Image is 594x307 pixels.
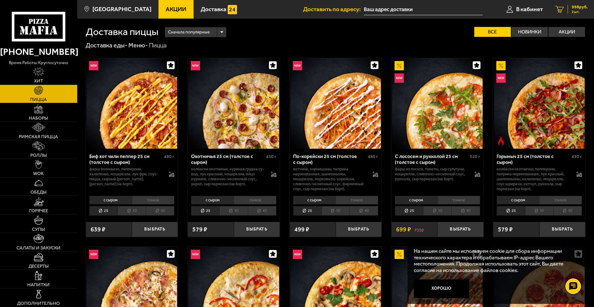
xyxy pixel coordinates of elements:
[164,154,174,159] span: 480 г
[86,42,127,49] a: Доставка еды-
[86,27,159,37] h1: Доставка пиццы
[497,206,525,216] li: 25
[290,58,381,149] img: По-корейски 25 см (толстое с сыром)
[128,42,148,49] a: Меню-
[191,206,219,216] li: 25
[228,5,237,14] img: 15daf4d41897b9f0e9f617042186c801.svg
[86,58,178,149] a: НовинкаБиф хот чили пеппер 25 см (толстое с сыром)
[395,196,437,204] li: с сыром
[414,226,424,233] s: 799 ₽
[201,6,226,12] span: Доставка
[395,250,404,259] img: Акционный
[496,61,506,70] img: Акционный
[336,222,382,237] button: Выбрать
[30,190,47,195] span: Обеды
[219,206,248,216] li: 30
[89,250,98,259] img: Новинка
[572,10,588,14] span: 2 шт.
[91,226,105,233] span: 639 ₽
[29,116,48,121] span: Наборы
[89,206,118,216] li: 25
[293,61,302,70] img: Новинка
[149,42,167,50] div: Пицца
[29,208,48,213] span: Горячее
[572,5,588,9] span: 998 руб.
[17,301,60,306] span: Дополнительно
[497,196,539,204] li: с сыром
[414,279,470,298] button: Хорошо
[474,27,511,37] label: Все
[29,264,49,269] span: Десерты
[266,154,276,159] span: 430 г
[16,246,60,250] span: Салаты и закуски
[391,58,484,149] a: АкционныйНовинкаС лососем и рукколой 25 см (толстое с сыром)
[27,283,50,287] span: Напитки
[19,134,58,139] span: Римская пицца
[451,206,480,216] li: 40
[350,206,378,216] li: 40
[132,222,178,237] button: Выбрать
[437,222,483,237] button: Выбрать
[395,73,404,83] img: Новинка
[234,222,280,237] button: Выбрать
[321,206,350,216] li: 30
[496,73,506,83] img: Новинка
[34,79,43,83] span: Хит
[553,206,582,216] li: 40
[539,196,582,204] li: тонкое
[87,58,177,149] img: Биф хот чили пеппер 25 см (толстое с сыром)
[525,206,553,216] li: 30
[89,153,163,165] div: Биф хот чили пеппер 25 см (толстое с сыром)
[30,153,47,158] span: Роллы
[395,61,404,70] img: Акционный
[294,226,309,233] span: 499 ₽
[293,250,302,259] img: Новинка
[146,206,174,216] li: 40
[423,206,451,216] li: 30
[395,153,468,165] div: С лососем и рукколой 25 см (толстое с сыром)
[89,61,98,70] img: Новинка
[290,58,382,149] a: НовинкаПо-корейски 25 см (толстое с сыром)
[498,226,513,233] span: 579 ₽
[188,58,279,149] img: Охотничья 25 см (толстое с сыром)
[192,226,207,233] span: 579 ₽
[470,154,480,159] span: 520 г
[396,226,411,233] span: 699 ₽
[92,6,151,12] span: [GEOGRAPHIC_DATA]
[511,27,548,37] label: Новинки
[191,250,200,259] img: Новинка
[395,206,423,216] li: 25
[191,167,265,186] p: колбаски охотничьи, куриная грудка су-вид, лук красный, моцарелла, яйцо куриное, сливочно-чесночн...
[368,154,378,159] span: 480 г
[335,196,378,204] li: тонкое
[293,196,336,204] li: с сыром
[191,61,200,70] img: Новинка
[494,58,585,149] img: Горыныч 25 см (толстое с сыром)
[392,58,483,149] img: С лососем и рукколой 25 см (толстое с сыром)
[132,196,175,204] li: тонкое
[293,153,367,165] div: По-корейски 25 см (толстое с сыром)
[248,206,276,216] li: 40
[30,97,47,102] span: Пицца
[516,6,543,12] span: В кабинет
[395,167,468,182] p: фарш из лосося, томаты, сыр сулугуни, моцарелла, сливочно-чесночный соус, руккола, сыр пармезан (...
[364,4,483,15] input: Ваш адрес доставки
[437,196,480,204] li: тонкое
[33,171,44,176] span: WOK
[118,206,146,216] li: 30
[414,248,576,274] p: На нашем сайте мы используем cookie для сбора информации технического характера и обрабатываем IP...
[293,167,367,191] p: ветчина, корнишоны, паприка маринованная, шампиньоны, моцарелла, морковь по-корейски, сливочно-че...
[191,153,265,165] div: Охотничья 25 см (толстое с сыром)
[168,26,210,38] span: Сначала популярные
[496,136,506,146] img: Острое блюдо
[89,196,132,204] li: с сыром
[497,167,570,191] p: колбаски Охотничьи, пепперони, паприка маринованная, лук красный, шампиньоны, халапеньо, моцарелл...
[572,154,582,159] span: 430 г
[497,153,570,165] div: Горыныч 25 см (толстое с сыром)
[539,222,585,237] button: Выбрать
[191,196,234,204] li: с сыром
[188,58,280,149] a: НовинкаОхотничья 25 см (толстое с сыром)
[166,6,186,12] span: Акции
[89,167,163,186] p: фарш болоньезе, пепперони, халапеньо, моцарелла, лук фри, соус-пицца, сырный [PERSON_NAME], [PERS...
[32,227,45,232] span: Супы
